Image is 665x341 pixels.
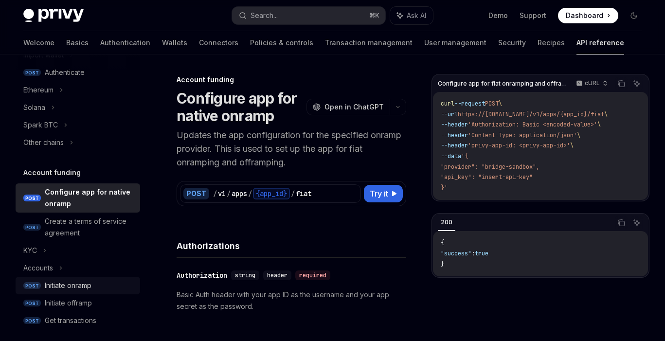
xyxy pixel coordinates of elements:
[438,216,455,228] div: 200
[66,31,89,54] a: Basics
[45,67,85,78] div: Authenticate
[488,11,508,20] a: Demo
[538,31,565,54] a: Recipes
[626,8,642,23] button: Toggle dark mode
[441,173,533,181] span: "api_key": "insert-api-key"
[253,188,290,199] div: {app_id}
[177,75,406,85] div: Account funding
[45,297,92,309] div: Initiate offramp
[468,131,577,139] span: 'Content-Type: application/json'
[630,77,643,90] button: Ask AI
[23,245,37,256] div: KYC
[23,119,58,131] div: Spark BTC
[45,186,134,210] div: Configure app for native onramp
[441,250,471,257] span: "success"
[23,31,54,54] a: Welcome
[576,31,624,54] a: API reference
[570,142,574,149] span: \
[295,270,330,280] div: required
[441,239,444,247] span: {
[218,189,226,198] div: v1
[520,11,546,20] a: Support
[438,80,567,88] span: Configure app for fiat onramping and offramping.
[267,271,288,279] span: header
[162,31,187,54] a: Wallets
[461,152,468,160] span: '{
[615,77,628,90] button: Copy the contents from the code block
[227,189,231,198] div: /
[23,84,54,96] div: Ethereum
[585,79,600,87] p: cURL
[177,90,303,125] h1: Configure app for native onramp
[441,121,468,128] span: --header
[16,64,140,81] a: POSTAuthenticate
[177,239,406,252] h4: Authorizations
[45,280,91,291] div: Initiate onramp
[471,250,475,257] span: :
[23,282,41,289] span: POST
[23,224,41,231] span: POST
[23,317,41,324] span: POST
[407,11,426,20] span: Ask AI
[23,137,64,148] div: Other chains
[604,110,608,118] span: \
[23,9,84,22] img: dark logo
[23,167,81,179] h5: Account funding
[23,69,41,76] span: POST
[324,102,384,112] span: Open in ChatGPT
[364,185,403,202] button: Try it
[100,31,150,54] a: Authentication
[499,100,502,108] span: \
[183,188,209,199] div: POST
[23,300,41,307] span: POST
[23,102,45,113] div: Solana
[441,131,468,139] span: --header
[577,131,580,139] span: \
[16,312,140,329] a: POSTGet transactions
[390,7,433,24] button: Ask AI
[441,110,458,118] span: --url
[615,216,628,229] button: Copy the contents from the code block
[177,270,227,280] div: Authorization
[16,294,140,312] a: POSTInitiate offramp
[235,271,255,279] span: string
[458,110,604,118] span: https://[DOMAIN_NAME]/v1/apps/{app_id}/fiat
[468,121,597,128] span: 'Authorization: Basic <encoded-value>'
[597,121,601,128] span: \
[630,216,643,229] button: Ask AI
[424,31,486,54] a: User management
[16,277,140,294] a: POSTInitiate onramp
[566,11,603,20] span: Dashboard
[199,31,238,54] a: Connectors
[441,163,539,171] span: "provider": "bridge-sandbox",
[325,31,413,54] a: Transaction management
[441,100,454,108] span: curl
[454,100,485,108] span: --request
[441,152,461,160] span: --data
[306,99,390,115] button: Open in ChatGPT
[213,189,217,198] div: /
[475,250,488,257] span: true
[23,195,41,202] span: POST
[45,315,96,326] div: Get transactions
[16,213,140,242] a: POSTCreate a terms of service agreement
[251,10,278,21] div: Search...
[498,31,526,54] a: Security
[558,8,618,23] a: Dashboard
[23,262,53,274] div: Accounts
[250,31,313,54] a: Policies & controls
[16,183,140,213] a: POSTConfigure app for native onramp
[441,142,468,149] span: --header
[177,289,406,312] p: Basic Auth header with your app ID as the username and your app secret as the password.
[441,260,444,268] span: }
[485,100,499,108] span: POST
[45,215,134,239] div: Create a terms of service agreement
[441,184,448,192] span: }'
[468,142,570,149] span: 'privy-app-id: <privy-app-id>'
[571,75,612,92] button: cURL
[296,189,311,198] div: fiat
[248,189,252,198] div: /
[232,189,247,198] div: apps
[177,128,406,169] p: Updates the app configuration for the specified onramp provider. This is used to set up the app f...
[291,189,295,198] div: /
